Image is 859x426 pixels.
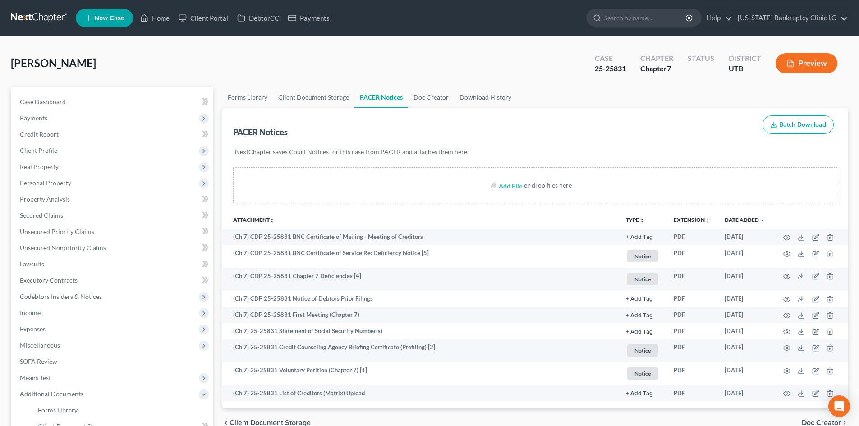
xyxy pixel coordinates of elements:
[222,362,619,385] td: (Ch 7) 25-25831 Voluntary Petition (Chapter 7) [1]
[524,181,572,190] div: or drop files here
[779,121,826,128] span: Batch Download
[729,53,761,64] div: District
[760,218,765,223] i: expand_more
[627,250,658,262] span: Notice
[174,10,233,26] a: Client Portal
[626,391,653,397] button: + Add Tag
[733,10,848,26] a: [US_STATE] Bankruptcy Clinic LC
[640,53,673,64] div: Chapter
[666,307,717,323] td: PDF
[666,339,717,362] td: PDF
[666,229,717,245] td: PDF
[20,179,71,187] span: Personal Property
[20,374,51,381] span: Means Test
[222,385,619,401] td: (Ch 7) 25-25831 List of Creditors (Matrix) Upload
[270,218,275,223] i: unfold_more
[717,362,772,385] td: [DATE]
[354,87,408,108] a: PACER Notices
[20,260,44,268] span: Lawsuits
[222,245,619,268] td: (Ch 7) CDP 25-25831 BNC Certificate of Service Re: Deficiency Notice [5]
[284,10,334,26] a: Payments
[273,87,354,108] a: Client Document Storage
[20,244,106,252] span: Unsecured Nonpriority Claims
[626,249,659,264] a: Notice
[763,115,834,134] button: Batch Download
[595,53,626,64] div: Case
[725,216,765,223] a: Date Added expand_more
[604,9,687,26] input: Search by name...
[717,385,772,401] td: [DATE]
[705,218,710,223] i: unfold_more
[222,229,619,245] td: (Ch 7) CDP 25-25831 BNC Certificate of Mailing - Meeting of Creditors
[717,291,772,307] td: [DATE]
[222,339,619,362] td: (Ch 7) 25-25831 Credit Counseling Agency Briefing Certificate (Prefiling) [2]
[688,53,714,64] div: Status
[20,390,83,398] span: Additional Documents
[717,307,772,323] td: [DATE]
[626,327,659,335] a: + Add Tag
[666,323,717,339] td: PDF
[222,291,619,307] td: (Ch 7) CDP 25-25831 Notice of Debtors Prior Filings
[640,64,673,74] div: Chapter
[626,329,653,335] button: + Add Tag
[136,10,174,26] a: Home
[20,98,66,105] span: Case Dashboard
[595,64,626,74] div: 25-25831
[235,147,836,156] p: NextChapter saves Court Notices for this case from PACER and attaches them here.
[626,296,653,302] button: + Add Tag
[20,130,59,138] span: Credit Report
[776,53,837,73] button: Preview
[13,256,213,272] a: Lawsuits
[627,367,658,380] span: Notice
[717,268,772,291] td: [DATE]
[222,87,273,108] a: Forms Library
[222,268,619,291] td: (Ch 7) CDP 25-25831 Chapter 7 Deficiencies [4]
[626,272,659,287] a: Notice
[627,344,658,357] span: Notice
[20,325,46,333] span: Expenses
[626,389,659,398] a: + Add Tag
[233,216,275,223] a: Attachmentunfold_more
[20,276,78,284] span: Executory Contracts
[626,234,653,240] button: + Add Tag
[20,293,102,300] span: Codebtors Insiders & Notices
[626,233,659,241] a: + Add Tag
[94,15,124,22] span: New Case
[20,195,70,203] span: Property Analysis
[666,385,717,401] td: PDF
[20,211,63,219] span: Secured Claims
[626,313,653,319] button: + Add Tag
[233,127,288,137] div: PACER Notices
[222,323,619,339] td: (Ch 7) 25-25831 Statement of Social Security Number(s)
[408,87,454,108] a: Doc Creator
[13,191,213,207] a: Property Analysis
[20,163,59,170] span: Real Property
[667,64,671,73] span: 7
[13,126,213,142] a: Credit Report
[828,395,850,417] div: Open Intercom Messenger
[626,311,659,319] a: + Add Tag
[626,217,644,223] button: TYPEunfold_more
[454,87,517,108] a: Download History
[20,228,94,235] span: Unsecured Priority Claims
[13,353,213,370] a: SOFA Review
[11,56,96,69] span: [PERSON_NAME]
[702,10,732,26] a: Help
[626,294,659,303] a: + Add Tag
[626,343,659,358] a: Notice
[639,218,644,223] i: unfold_more
[717,339,772,362] td: [DATE]
[233,10,284,26] a: DebtorCC
[717,323,772,339] td: [DATE]
[20,114,47,122] span: Payments
[20,357,57,365] span: SOFA Review
[31,402,213,418] a: Forms Library
[20,309,41,316] span: Income
[666,291,717,307] td: PDF
[717,229,772,245] td: [DATE]
[13,94,213,110] a: Case Dashboard
[13,224,213,240] a: Unsecured Priority Claims
[666,245,717,268] td: PDF
[13,272,213,289] a: Executory Contracts
[13,240,213,256] a: Unsecured Nonpriority Claims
